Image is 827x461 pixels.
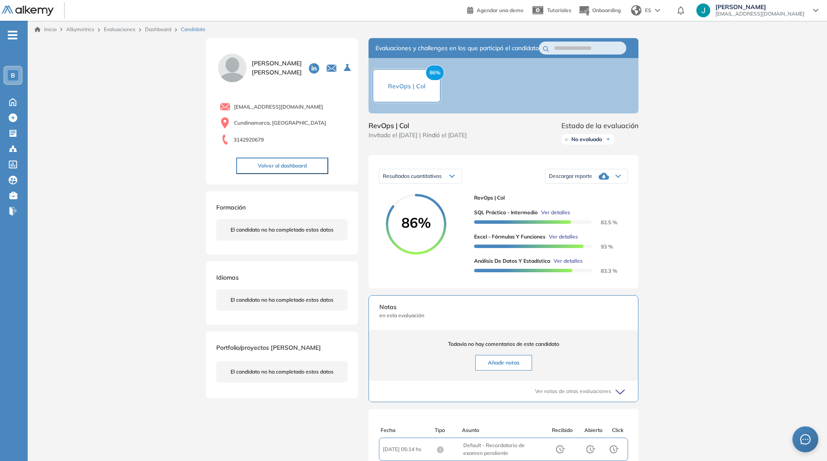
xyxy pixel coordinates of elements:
[104,26,135,32] a: Evaluaciones
[554,257,583,265] span: Ver detalles
[462,426,543,434] div: Asunto
[545,426,580,434] div: Recibido
[474,233,545,241] span: Excel - Fórmulas y Funciones
[386,216,446,229] span: 86%
[11,72,15,79] span: B
[592,7,621,13] span: Onboarding
[538,209,570,216] button: Ver detalles
[231,296,333,304] span: El candidato no ha completado estos datos
[216,52,248,84] img: PROFILE_MENU_LOGO_USER
[388,82,425,90] span: RevOps | Col
[66,26,94,32] span: Alkymetrics
[590,219,617,226] span: 82.5 %
[231,226,333,234] span: El candidato no ha completado estos datos
[463,442,544,457] span: Default - Recordatorio de examen pendiente
[607,426,628,434] div: Click
[216,274,239,281] span: Idiomas
[236,158,328,174] button: Volver al dashboard
[231,368,333,376] span: El candidato no ha completado estos datos
[535,387,611,395] span: Ver notas de otras evaluaciones
[234,119,326,127] span: Cundinamarca, [GEOGRAPHIC_DATA]
[571,136,602,143] span: No evaluado
[800,434,811,445] span: message
[590,243,613,250] span: 93 %
[145,26,171,32] a: Dashboard
[381,426,435,434] div: Fecha
[435,426,462,434] div: Tipo
[477,7,523,13] span: Agendar una demo
[467,4,523,15] a: Agendar una demo
[426,65,444,81] span: 86%
[234,103,323,111] span: [EMAIL_ADDRESS][DOMAIN_NAME]
[474,209,538,216] span: SQL Práctico - Intermedio
[181,26,205,33] span: Candidato
[216,344,321,351] span: Portfolio/proyectos [PERSON_NAME]
[475,355,532,371] button: Añadir notas
[578,1,621,20] button: Onboarding
[234,136,264,144] span: 3142920679
[375,44,539,53] span: Evaluaciones y challenges en los que participó el candidato
[580,426,607,434] div: Abierto
[550,257,583,265] button: Ver detalles
[541,209,570,216] span: Ver detalles
[655,9,660,12] img: arrow
[379,303,628,312] span: Notas
[549,233,578,241] span: Ver detalles
[383,173,442,179] span: Resultados cuantitativos
[379,312,628,319] span: en esta evaluación
[645,6,651,14] span: ES
[369,131,467,140] span: Invitado el [DATE] | Rindió el [DATE]
[547,7,571,13] span: Tutoriales
[35,26,57,33] a: Inicio
[252,59,302,77] span: [PERSON_NAME] [PERSON_NAME]
[379,340,628,348] span: Todavía no hay comentarios de este candidato
[474,194,621,202] span: RevOps | Col
[2,6,54,16] img: Logo
[715,10,805,17] span: [EMAIL_ADDRESS][DOMAIN_NAME]
[474,257,550,265] span: Análisis de Datos y Estadística
[715,3,805,10] span: [PERSON_NAME]
[561,120,638,131] span: Estado de la evaluación
[549,173,592,180] span: Descargar reporte
[340,60,356,76] button: Seleccione la evaluación activa
[631,5,641,16] img: world
[590,268,617,274] span: 83.3 %
[369,120,467,131] span: RevOps | Col
[606,137,611,142] img: Ícono de flecha
[383,445,436,453] span: [DATE] 05:14 hs
[545,233,578,241] button: Ver detalles
[216,203,246,211] span: Formación
[8,34,17,36] i: -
